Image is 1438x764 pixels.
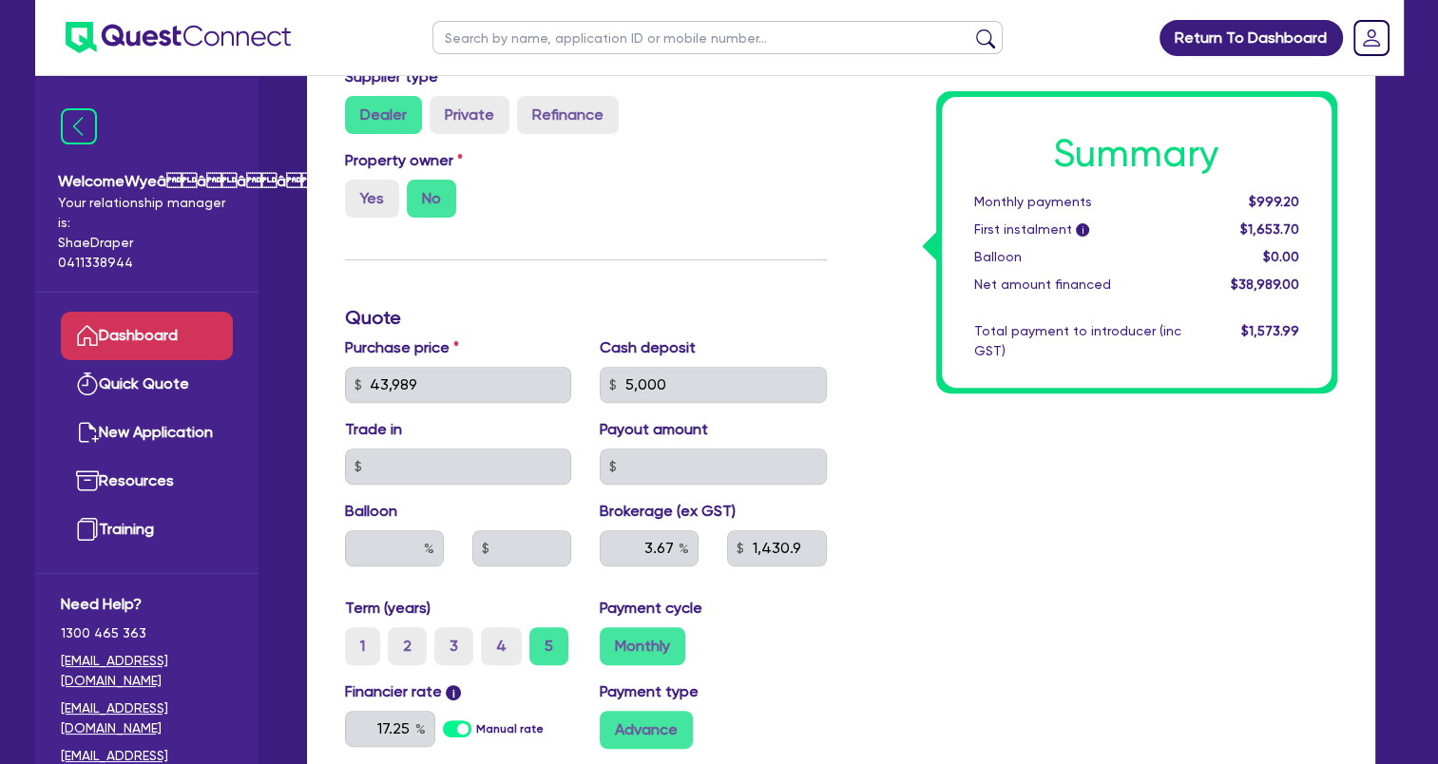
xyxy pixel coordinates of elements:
[388,627,427,665] label: 2
[345,500,397,523] label: Balloon
[345,418,402,441] label: Trade in
[58,170,236,193] span: Welcome Wyeââââ
[76,469,99,492] img: resources
[407,180,456,218] label: No
[345,597,431,620] label: Term (years)
[66,22,291,53] img: quest-connect-logo-blue
[76,421,99,444] img: new-application
[1248,194,1298,209] span: $999.20
[345,149,463,172] label: Property owner
[345,680,462,703] label: Financier rate
[1347,13,1396,63] a: Dropdown toggle
[61,593,233,616] span: Need Help?
[481,627,522,665] label: 4
[600,680,699,703] label: Payment type
[61,312,233,360] a: Dashboard
[960,220,1196,239] div: First instalment
[434,627,473,665] label: 3
[517,96,619,134] label: Refinance
[446,685,461,700] span: i
[529,627,568,665] label: 5
[960,275,1196,295] div: Net amount financed
[960,321,1196,361] div: Total payment to introducer (inc GST)
[345,180,399,218] label: Yes
[345,306,827,329] h3: Quote
[600,627,685,665] label: Monthly
[345,336,459,359] label: Purchase price
[1240,323,1298,338] span: $1,573.99
[61,360,233,409] a: Quick Quote
[600,711,693,749] label: Advance
[600,597,702,620] label: Payment cycle
[76,372,99,395] img: quick-quote
[61,457,233,506] a: Resources
[345,96,422,134] label: Dealer
[1262,249,1298,264] span: $0.00
[600,336,696,359] label: Cash deposit
[345,627,380,665] label: 1
[600,418,708,441] label: Payout amount
[61,108,97,144] img: icon-menu-close
[1230,277,1298,292] span: $38,989.00
[345,66,448,88] label: Supplier type
[61,409,233,457] a: New Application
[1076,224,1089,238] span: i
[61,651,233,691] a: [EMAIL_ADDRESS][DOMAIN_NAME]
[430,96,509,134] label: Private
[58,193,236,273] span: Your relationship manager is: Shae Draper 0411338944
[960,247,1196,267] div: Balloon
[1239,221,1298,237] span: $1,653.70
[960,192,1196,212] div: Monthly payments
[974,131,1299,177] h1: Summary
[1160,20,1343,56] a: Return To Dashboard
[61,623,233,643] span: 1300 465 363
[600,500,736,523] label: Brokerage (ex GST)
[61,506,233,554] a: Training
[432,21,1003,54] input: Search by name, application ID or mobile number...
[476,720,544,737] label: Manual rate
[61,698,233,738] a: [EMAIL_ADDRESS][DOMAIN_NAME]
[76,518,99,541] img: training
